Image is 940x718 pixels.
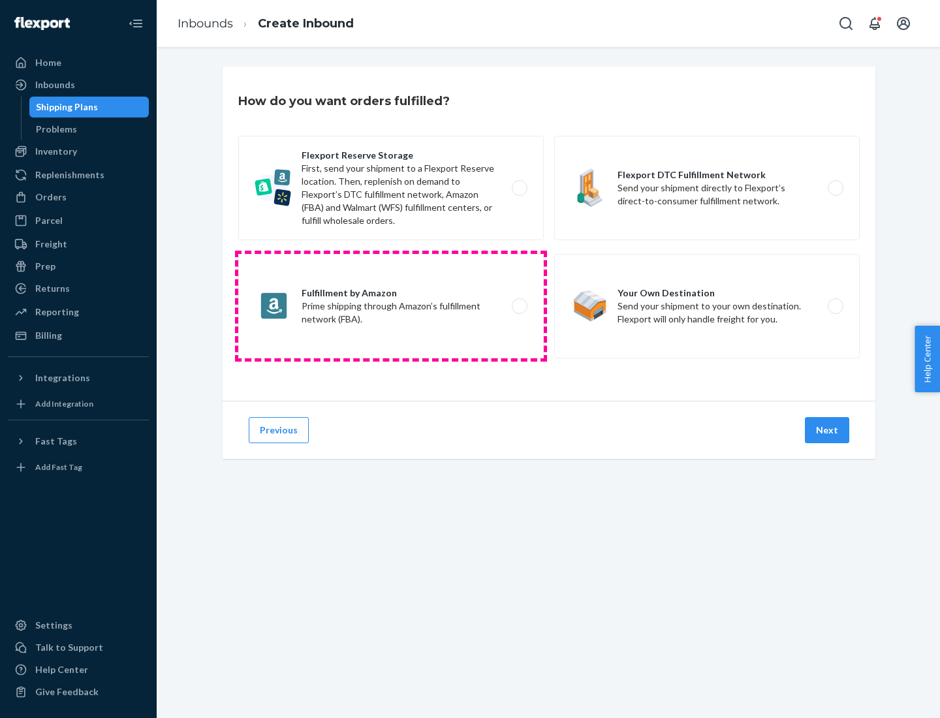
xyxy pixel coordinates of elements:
[35,78,75,91] div: Inbounds
[35,398,93,409] div: Add Integration
[805,417,849,443] button: Next
[833,10,859,37] button: Open Search Box
[8,681,149,702] button: Give Feedback
[178,16,233,31] a: Inbounds
[35,305,79,319] div: Reporting
[8,256,149,277] a: Prep
[36,123,77,136] div: Problems
[8,325,149,346] a: Billing
[35,663,88,676] div: Help Center
[8,367,149,388] button: Integrations
[8,234,149,255] a: Freight
[8,637,149,658] a: Talk to Support
[8,52,149,73] a: Home
[8,141,149,162] a: Inventory
[8,659,149,680] a: Help Center
[862,10,888,37] button: Open notifications
[29,119,149,140] a: Problems
[35,371,90,384] div: Integrations
[8,394,149,414] a: Add Integration
[35,435,77,448] div: Fast Tags
[14,17,70,30] img: Flexport logo
[8,210,149,231] a: Parcel
[8,164,149,185] a: Replenishments
[8,278,149,299] a: Returns
[238,93,450,110] h3: How do you want orders fulfilled?
[35,214,63,227] div: Parcel
[8,615,149,636] a: Settings
[35,191,67,204] div: Orders
[35,685,99,698] div: Give Feedback
[35,461,82,473] div: Add Fast Tag
[35,619,72,632] div: Settings
[258,16,354,31] a: Create Inbound
[915,326,940,392] button: Help Center
[890,10,916,37] button: Open account menu
[35,641,103,654] div: Talk to Support
[36,101,98,114] div: Shipping Plans
[35,238,67,251] div: Freight
[8,302,149,322] a: Reporting
[29,97,149,117] a: Shipping Plans
[167,5,364,43] ol: breadcrumbs
[8,187,149,208] a: Orders
[8,457,149,478] a: Add Fast Tag
[35,282,70,295] div: Returns
[35,56,61,69] div: Home
[249,417,309,443] button: Previous
[123,10,149,37] button: Close Navigation
[35,329,62,342] div: Billing
[35,145,77,158] div: Inventory
[35,260,55,273] div: Prep
[8,431,149,452] button: Fast Tags
[35,168,104,181] div: Replenishments
[8,74,149,95] a: Inbounds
